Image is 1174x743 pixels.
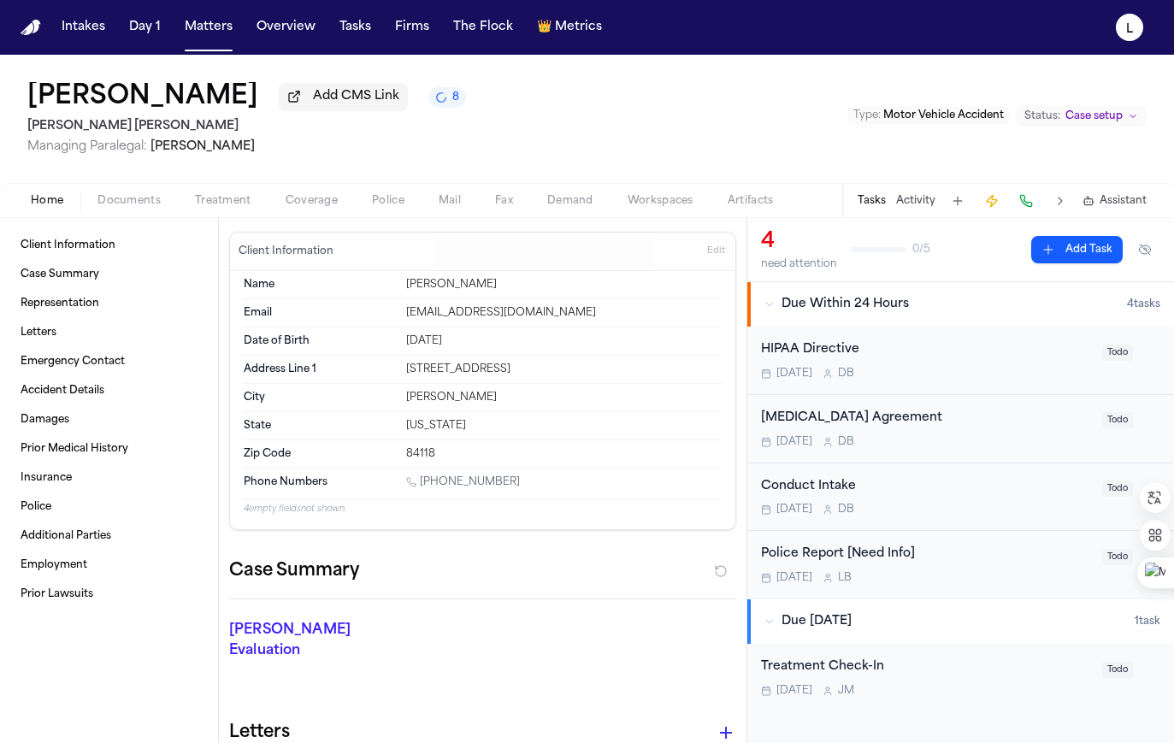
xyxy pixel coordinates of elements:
span: Managing Paralegal: [27,140,147,153]
button: Day 1 [122,12,168,43]
div: need attention [761,257,837,271]
span: Todo [1102,662,1133,678]
h2: [PERSON_NAME] [PERSON_NAME] [27,116,466,137]
span: Todo [1102,549,1133,565]
div: Open task: HIPAA Directive [747,327,1174,395]
span: Due [DATE] [782,613,852,630]
h2: Case Summary [229,557,359,585]
span: Motor Vehicle Accident [883,110,1004,121]
p: [PERSON_NAME] Evaluation [229,620,385,661]
button: Edit [702,238,730,265]
a: Emergency Contact [14,348,204,375]
span: Edit [707,245,725,257]
span: Workspaces [628,194,693,208]
button: Edit matter name [27,82,258,113]
a: Accident Details [14,377,204,404]
a: Insurance [14,464,204,492]
button: Tasks [858,194,886,208]
button: Change status from Case setup [1016,106,1147,127]
a: Additional Parties [14,522,204,550]
dt: Address Line 1 [244,363,396,376]
div: Open task: Treatment Check-In [747,644,1174,711]
button: Add CMS Link [279,83,408,110]
span: Documents [97,194,161,208]
a: Letters [14,319,204,346]
button: Due [DATE]1task [747,599,1174,644]
span: Todo [1102,481,1133,497]
div: Conduct Intake [761,477,1092,497]
div: [PERSON_NAME] [406,391,722,404]
span: Phone Numbers [244,475,327,489]
span: Demand [547,194,593,208]
dt: Date of Birth [244,334,396,348]
span: [DATE] [776,571,812,585]
div: 84118 [406,447,722,461]
a: Case Summary [14,261,204,288]
button: Tasks [333,12,378,43]
button: Edit Type: Motor Vehicle Accident [848,107,1009,124]
span: Due Within 24 Hours [782,296,909,313]
a: Police [14,493,204,521]
button: Add Task [946,189,970,213]
span: Assistant [1100,194,1147,208]
span: Add CMS Link [313,88,399,105]
h1: [PERSON_NAME] [27,82,258,113]
div: Treatment Check-In [761,657,1092,677]
span: Police [372,194,404,208]
div: HIPAA Directive [761,340,1092,360]
button: Hide completed tasks (⌘⇧H) [1130,236,1160,263]
span: 1 task [1135,615,1160,628]
a: Home [21,20,41,36]
button: 8 active tasks [428,87,466,108]
div: [STREET_ADDRESS] [406,363,722,376]
a: Client Information [14,232,204,259]
div: Open task: Police Report [Need Info] [747,531,1174,599]
span: Type : [853,110,881,121]
img: Finch Logo [21,20,41,36]
button: Add Task [1031,236,1123,263]
span: Home [31,194,63,208]
dt: State [244,419,396,433]
span: [DATE] [776,367,812,380]
dt: Name [244,278,396,292]
span: Artifacts [728,194,774,208]
a: Overview [250,12,322,43]
div: 4 [761,228,837,256]
div: [DATE] [406,334,722,348]
a: Call 1 (801) 205-3545 [406,475,520,489]
div: Police Report [Need Info] [761,545,1092,564]
span: L B [838,571,852,585]
button: Make a Call [1014,189,1038,213]
button: crownMetrics [530,12,609,43]
span: Case setup [1065,109,1123,123]
span: [DATE] [776,435,812,449]
button: Matters [178,12,239,43]
p: 4 empty fields not shown. [244,503,722,516]
button: Intakes [55,12,112,43]
a: Representation [14,290,204,317]
button: The Flock [446,12,520,43]
button: Assistant [1083,194,1147,208]
h3: Client Information [235,245,337,258]
div: [MEDICAL_DATA] Agreement [761,409,1092,428]
button: Firms [388,12,436,43]
span: Status: [1024,109,1060,123]
span: [PERSON_NAME] [150,140,255,153]
span: [DATE] [776,503,812,516]
span: J M [838,684,854,698]
a: Damages [14,406,204,433]
span: 8 [452,91,459,104]
div: [US_STATE] [406,419,722,433]
div: Open task: Conduct Intake [747,463,1174,532]
span: D B [838,367,854,380]
button: Activity [896,194,935,208]
span: [DATE] [776,684,812,698]
div: [EMAIL_ADDRESS][DOMAIN_NAME] [406,306,722,320]
span: 4 task s [1127,298,1160,311]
